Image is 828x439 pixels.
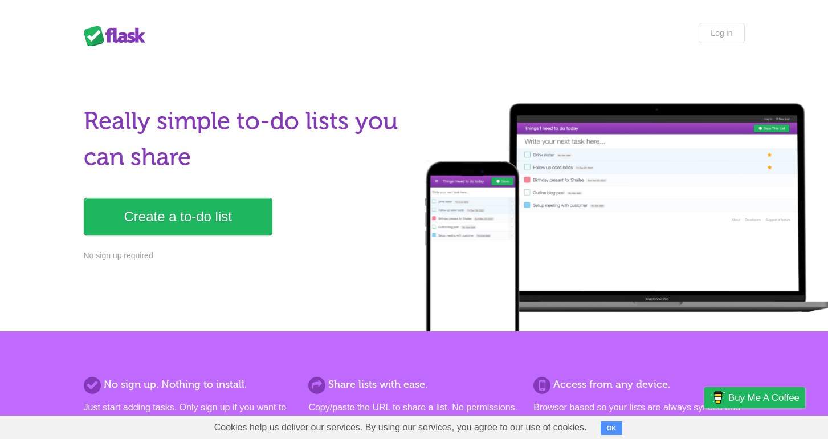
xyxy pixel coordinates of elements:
[84,377,295,392] h2: No sign up. Nothing to install.
[728,388,800,408] span: Buy me a coffee
[699,23,744,43] a: Log in
[84,103,407,175] h1: Really simple to-do lists you can share
[308,377,519,392] h2: Share lists with ease.
[203,416,598,439] span: Cookies help us deliver our services. By using our services, you agree to our use of cookies.
[84,401,295,428] p: Just start adding tasks. Only sign up if you want to save more than one list.
[710,388,725,407] img: Buy me a coffee
[84,26,152,46] div: Flask Lists
[601,421,623,435] button: OK
[84,198,272,235] a: Create a to-do list
[704,387,805,408] a: Buy me a coffee
[533,377,744,392] h2: Access from any device.
[84,250,407,262] p: No sign up required
[308,401,519,428] p: Copy/paste the URL to share a list. No permissions. No formal invites. It's that simple.
[533,401,744,428] p: Browser based so your lists are always synced and you can access them from anywhere.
